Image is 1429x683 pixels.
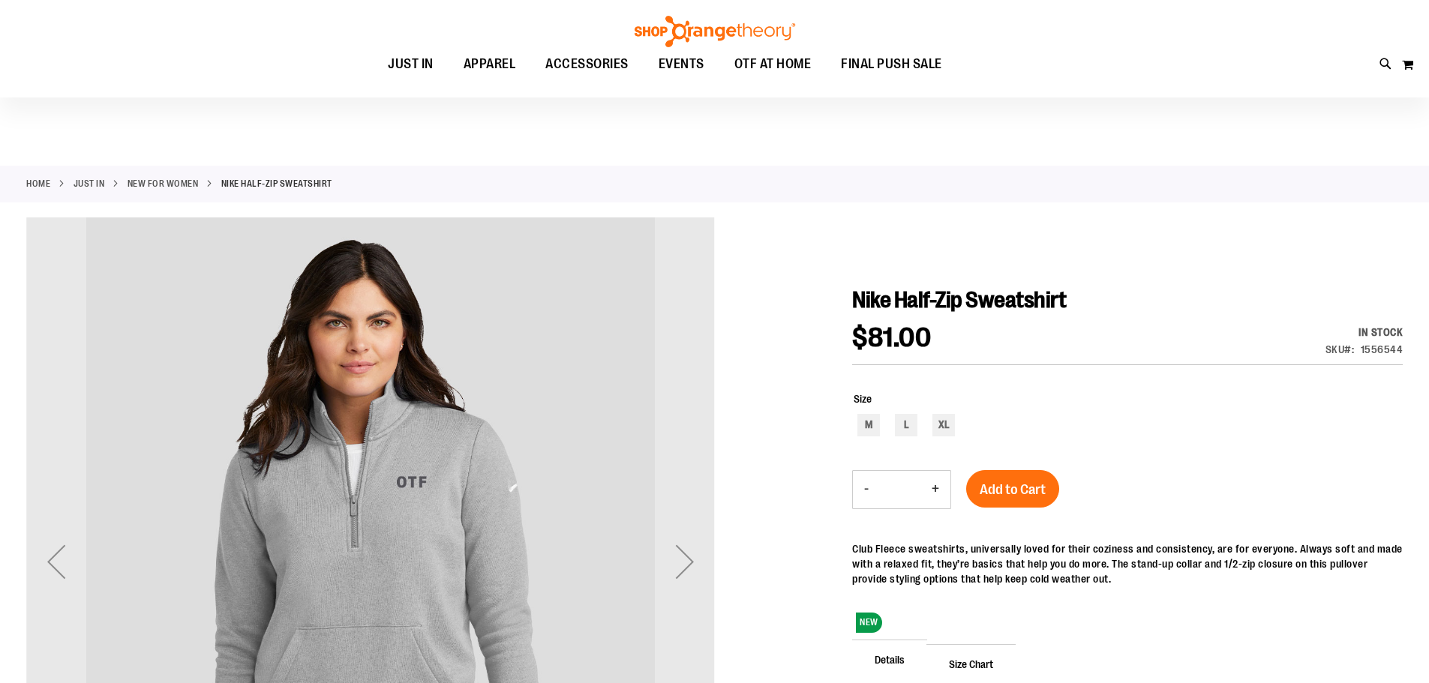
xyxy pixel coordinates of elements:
span: ACCESSORIES [545,47,629,81]
a: ACCESSORIES [530,47,644,82]
div: XL [932,414,955,436]
strong: SKU [1325,343,1355,355]
span: NEW [856,613,882,633]
div: Availability [1325,325,1403,340]
img: Shop Orangetheory [632,16,797,47]
span: EVENTS [659,47,704,81]
span: Add to Cart [980,481,1046,498]
span: Size [854,393,872,405]
button: Add to Cart [966,470,1059,508]
div: M [857,414,880,436]
div: In stock [1325,325,1403,340]
strong: Nike Half-Zip Sweatshirt [221,177,332,190]
span: APPAREL [464,47,516,81]
a: EVENTS [644,47,719,82]
a: JUST IN [74,177,105,190]
a: New for Women [128,177,199,190]
a: FINAL PUSH SALE [826,47,957,82]
div: 1556544 [1361,342,1403,357]
span: $81.00 [852,322,931,353]
a: Home [26,177,50,190]
button: Increase product quantity [920,471,950,508]
div: L [895,414,917,436]
a: JUST IN [373,47,449,81]
input: Product quantity [880,472,920,508]
span: JUST IN [388,47,434,81]
a: APPAREL [449,47,531,82]
span: OTF AT HOME [734,47,812,81]
span: Size Chart [926,644,1016,683]
span: FINAL PUSH SALE [841,47,942,81]
div: Club Fleece sweatshirts, universally loved for their coziness and consistency, are for everyone. ... [852,541,1403,586]
span: Details [852,640,927,679]
span: Nike Half-Zip Sweatshirt [852,287,1066,313]
button: Decrease product quantity [853,471,880,508]
a: OTF AT HOME [719,47,827,82]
